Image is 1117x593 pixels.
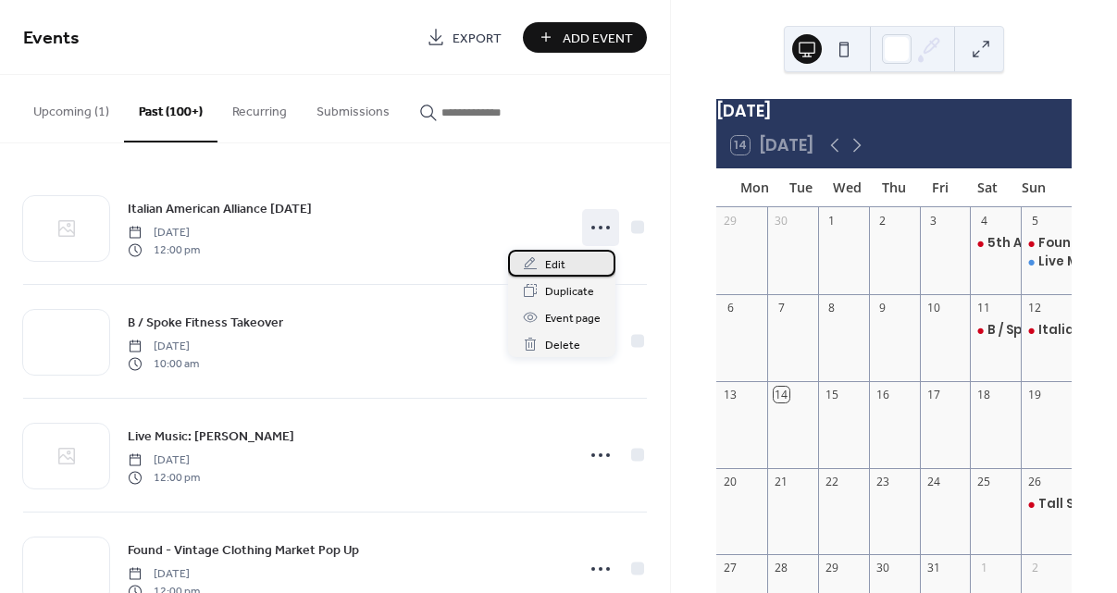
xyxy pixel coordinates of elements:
div: Mon [731,168,777,206]
div: 14 [774,387,789,402]
div: 6 [723,300,738,315]
button: Past (100+) [124,75,217,142]
span: Delete [545,336,580,355]
span: Edit [545,255,565,275]
div: 8 [824,300,839,315]
div: 31 [925,561,941,576]
button: Upcoming (1) [19,75,124,141]
span: 10:00 am [128,355,199,372]
div: 23 [875,474,890,489]
div: 5 [1027,213,1043,229]
span: Export [453,29,502,48]
div: Sun [1011,168,1057,206]
button: Recurring [217,75,302,141]
div: 26 [1027,474,1043,489]
a: Live Music: [PERSON_NAME] [128,426,294,447]
span: [DATE] [128,225,200,241]
a: Found - Vintage Clothing Market Pop Up [128,539,359,561]
div: 29 [723,213,738,229]
span: Add Event [563,29,633,48]
span: B / Spoke Fitness Takeover [128,314,283,333]
div: Italian American Alliance Columbus Day [1021,322,1072,339]
div: 11 [976,300,992,315]
span: 12:00 pm [128,241,200,258]
div: 17 [925,387,941,402]
div: 30 [875,561,890,576]
span: 12:00 pm [128,469,200,486]
div: Tue [777,168,824,206]
span: Event page [545,309,601,328]
div: Wed [825,168,871,206]
button: Add Event [523,22,647,53]
div: 30 [774,213,789,229]
a: B / Spoke Fitness Takeover [128,312,283,333]
div: [DATE] [716,99,1072,123]
div: 18 [976,387,992,402]
a: Export [413,22,515,53]
div: 16 [875,387,890,402]
div: B / Spoke Fitness Takeover [970,322,1021,339]
div: Sat [963,168,1010,206]
div: 19 [1027,387,1043,402]
div: 10 [925,300,941,315]
div: 12 [1027,300,1043,315]
span: Live Music: [PERSON_NAME] [128,427,294,447]
div: 20 [723,474,738,489]
span: Italian American Alliance [DATE] [128,200,312,219]
div: 22 [824,474,839,489]
span: [DATE] [128,452,200,469]
span: Events [23,20,80,56]
div: Fri [917,168,963,206]
div: 1 [976,561,992,576]
div: 27 [723,561,738,576]
div: Tall Ship Boo Bash! [1021,496,1072,513]
div: 15 [824,387,839,402]
div: 29 [824,561,839,576]
div: Live Music: Julee [1021,253,1072,270]
button: Submissions [302,75,404,141]
span: [DATE] [128,566,200,583]
div: 13 [723,387,738,402]
div: 4 [976,213,992,229]
div: 24 [925,474,941,489]
div: 5th Annual Oktoberfest at Tall Ship [970,235,1021,252]
span: Found - Vintage Clothing Market Pop Up [128,541,359,561]
div: 9 [875,300,890,315]
div: Found - Vintage Clothing Market Pop Up [1021,235,1072,252]
div: 7 [774,300,789,315]
div: 1 [824,213,839,229]
div: 25 [976,474,992,489]
span: [DATE] [128,339,199,355]
div: Thu [871,168,917,206]
div: 28 [774,561,789,576]
div: 2 [1027,561,1043,576]
div: 3 [925,213,941,229]
div: 2 [875,213,890,229]
a: Italian American Alliance [DATE] [128,198,312,219]
span: Duplicate [545,282,594,302]
div: 21 [774,474,789,489]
